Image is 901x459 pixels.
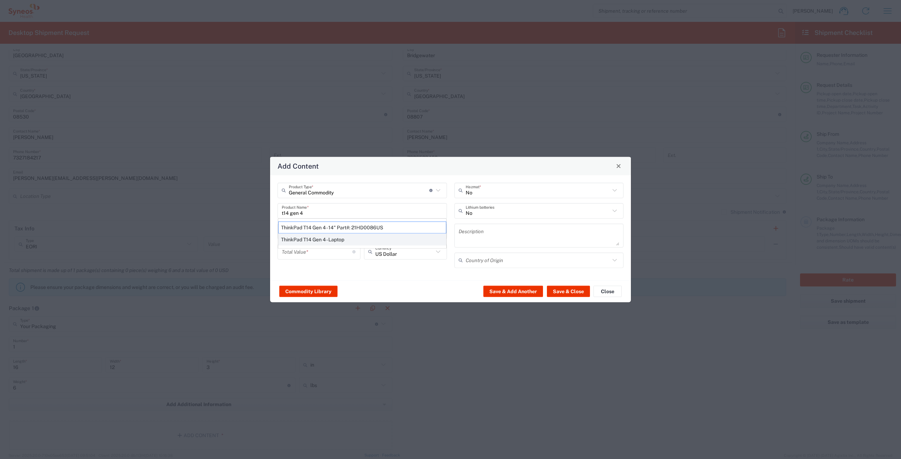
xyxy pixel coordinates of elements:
[278,221,446,233] div: ThinkPad T14 Gen 4 - 14" Part#: 21HD0086US
[614,161,623,171] button: Close
[593,286,622,297] button: Close
[279,286,338,297] button: Commodity Library
[483,286,543,297] button: Save & Add Another
[278,161,319,171] h4: Add Content
[547,286,590,297] button: Save & Close
[278,233,446,245] div: ThinkPad T14 Gen 4 - Laptop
